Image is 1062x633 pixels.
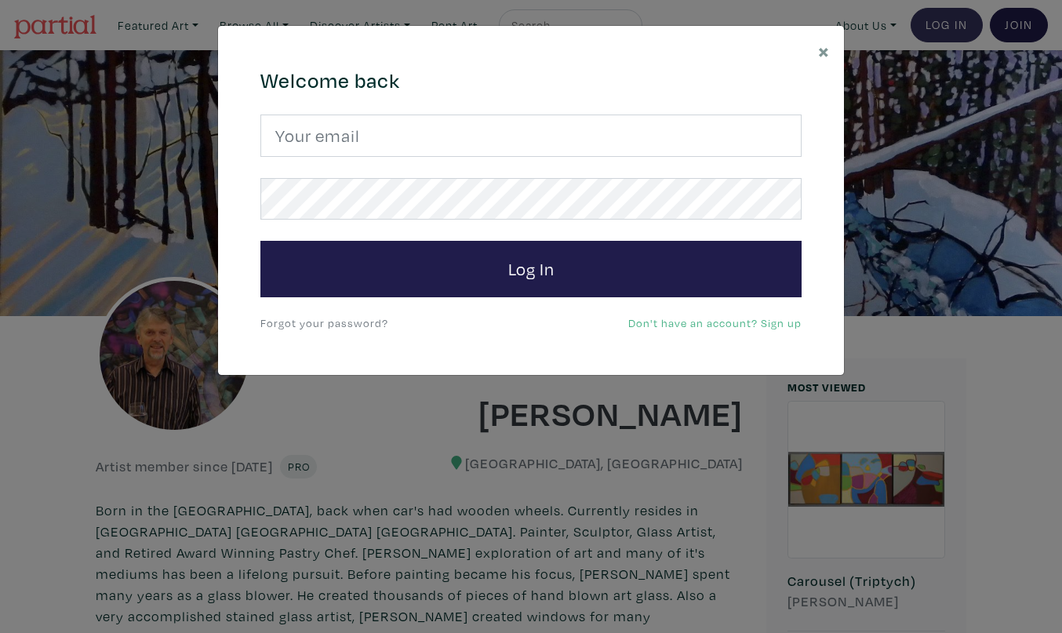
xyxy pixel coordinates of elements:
[260,115,802,157] input: Your email
[804,26,844,75] button: Close
[628,315,802,330] a: Don't have an account? Sign up
[818,37,830,64] span: ×
[260,241,802,297] button: Log In
[260,68,802,93] h4: Welcome back
[260,315,388,330] a: Forgot your password?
